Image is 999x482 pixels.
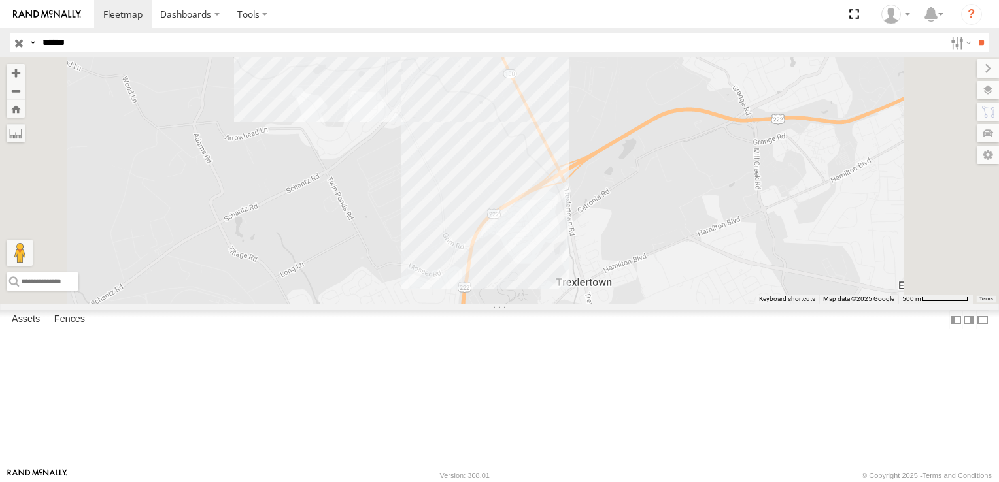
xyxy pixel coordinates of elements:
[977,146,999,164] label: Map Settings
[949,310,962,329] label: Dock Summary Table to the Left
[7,469,67,482] a: Visit our Website
[13,10,81,19] img: rand-logo.svg
[979,296,993,301] a: Terms (opens in new tab)
[7,240,33,266] button: Drag Pegman onto the map to open Street View
[923,472,992,479] a: Terms and Conditions
[27,33,38,52] label: Search Query
[877,5,915,24] div: John Womack
[976,310,989,329] label: Hide Summary Table
[7,100,25,118] button: Zoom Home
[862,472,992,479] div: © Copyright 2025 -
[945,33,974,52] label: Search Filter Options
[902,295,921,302] span: 500 m
[440,472,490,479] div: Version: 308.01
[7,64,25,82] button: Zoom in
[898,295,973,304] button: Map Scale: 500 m per 69 pixels
[961,4,982,25] i: ?
[5,311,46,329] label: Assets
[759,295,815,304] button: Keyboard shortcuts
[7,82,25,100] button: Zoom out
[962,310,975,329] label: Dock Summary Table to the Right
[823,295,894,302] span: Map data ©2025 Google
[7,124,25,142] label: Measure
[48,311,92,329] label: Fences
